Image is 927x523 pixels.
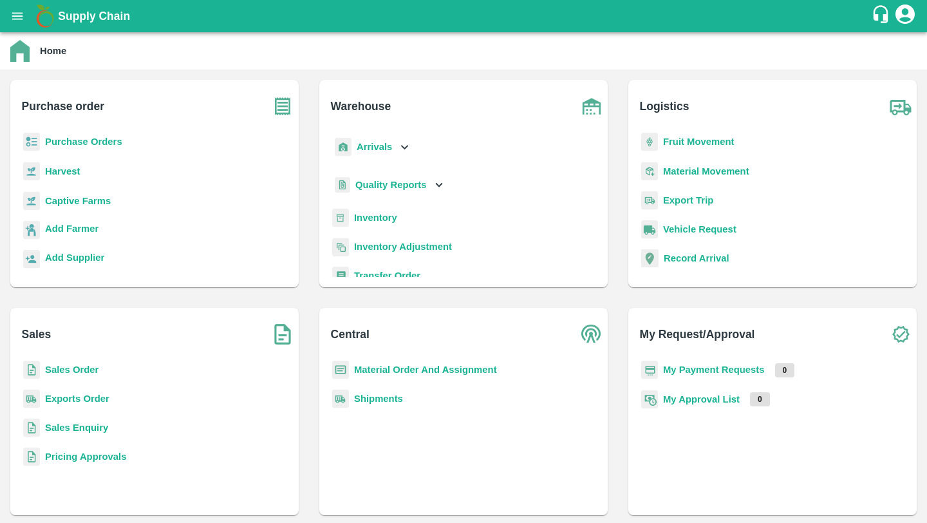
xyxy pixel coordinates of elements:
a: Pricing Approvals [45,452,126,462]
a: Vehicle Request [663,224,736,234]
img: sales [23,448,40,466]
a: My Payment Requests [663,365,765,375]
b: Add Supplier [45,252,104,263]
a: Exports Order [45,394,109,404]
a: Captive Farms [45,196,111,206]
img: approval [641,390,658,409]
img: soSales [267,318,299,350]
b: Sales [22,325,51,343]
a: Add Supplier [45,251,104,268]
b: Purchase order [22,97,104,115]
a: Sales Enquiry [45,423,108,433]
a: Supply Chain [58,7,871,25]
a: Export Trip [663,195,713,205]
a: My Approval List [663,394,740,404]
img: whTransfer [332,267,349,285]
div: Arrivals [332,133,412,162]
b: Supply Chain [58,10,130,23]
img: shipments [23,390,40,408]
b: Add Farmer [45,223,98,234]
b: My Request/Approval [640,325,755,343]
img: truck [885,90,917,122]
a: Material Order And Assignment [354,365,497,375]
p: 0 [775,363,795,377]
img: harvest [23,191,40,211]
a: Fruit Movement [663,137,735,147]
div: customer-support [871,5,894,28]
button: open drawer [3,1,32,31]
img: sales [23,419,40,437]
img: whInventory [332,209,349,227]
b: Quality Reports [355,180,427,190]
img: farmer [23,221,40,240]
img: sales [23,361,40,379]
img: whArrival [335,138,351,157]
a: Harvest [45,166,80,176]
p: 0 [750,392,770,406]
img: logo [32,3,58,29]
a: Material Movement [663,166,749,176]
img: material [641,162,658,181]
b: Arrivals [357,142,392,152]
img: shipments [332,390,349,408]
img: recordArrival [641,249,659,267]
a: Add Farmer [45,222,98,239]
img: inventory [332,238,349,256]
img: reciept [23,133,40,151]
a: Transfer Order [354,271,420,281]
b: Warehouse [331,97,391,115]
img: payment [641,361,658,379]
img: harvest [23,162,40,181]
a: Shipments [354,394,403,404]
img: purchase [267,90,299,122]
a: Sales Order [45,365,98,375]
img: delivery [641,191,658,210]
img: warehouse [576,90,608,122]
div: Quality Reports [332,172,446,198]
img: fruit [641,133,658,151]
img: centralMaterial [332,361,349,379]
img: qualityReport [335,177,350,193]
div: account of current user [894,3,917,30]
b: Home [40,46,66,56]
a: Inventory [354,213,397,223]
img: check [885,318,917,350]
b: Logistics [640,97,689,115]
img: supplier [23,250,40,269]
img: vehicle [641,220,658,239]
a: Purchase Orders [45,137,122,147]
a: Record Arrival [664,253,729,263]
b: Central [331,325,370,343]
a: Inventory Adjustment [354,242,452,252]
img: home [10,40,30,62]
img: central [576,318,608,350]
